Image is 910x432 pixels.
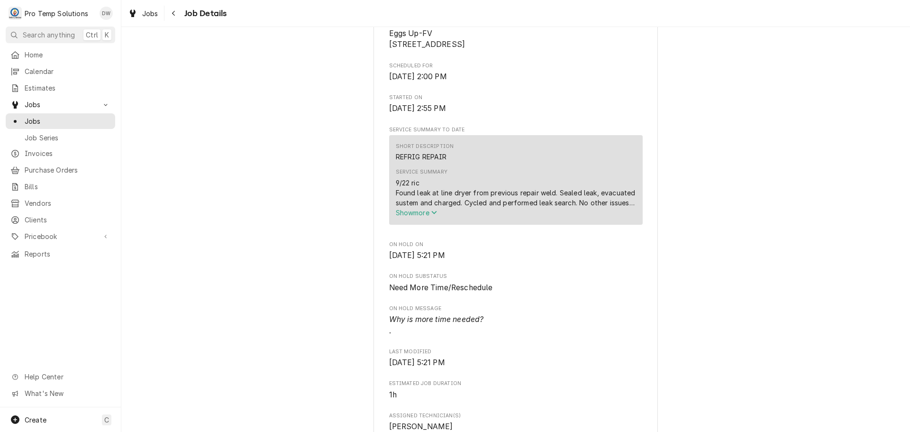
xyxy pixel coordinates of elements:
[25,133,110,143] span: Job Series
[6,146,115,161] a: Invoices
[396,152,447,162] div: REFRIG REPAIR
[6,195,115,211] a: Vendors
[389,250,643,261] span: On Hold On
[396,143,454,150] div: Short Description
[396,168,447,176] div: Service Summary
[6,386,115,401] a: Go to What's New
[389,29,465,49] span: Eggs Up-FV [STREET_ADDRESS]
[25,198,110,208] span: Vendors
[6,369,115,385] a: Go to Help Center
[23,30,75,40] span: Search anything
[25,215,110,225] span: Clients
[396,178,636,208] div: 9/22 ric Found leak at line dryer from previous repair weld. Sealed leak, evacuated sustem and ch...
[389,126,643,134] span: Service Summary To Date
[86,30,98,40] span: Ctrl
[389,358,445,367] span: [DATE] 5:21 PM
[104,415,109,425] span: C
[25,66,110,76] span: Calendar
[6,246,115,262] a: Reports
[6,97,115,112] a: Go to Jobs
[389,348,643,368] div: Last Modified
[25,249,110,259] span: Reports
[100,7,113,20] div: Dana Williams's Avatar
[389,314,643,336] span: On Hold Message
[389,135,643,229] div: Service Summary
[389,71,643,83] span: Scheduled For
[25,50,110,60] span: Home
[389,103,643,114] span: Started On
[389,251,445,260] span: [DATE] 5:21 PM
[9,7,22,20] div: Pro Temp Solutions's Avatar
[25,231,96,241] span: Pricebook
[396,209,437,217] span: Show more
[389,390,397,399] span: 1h
[9,7,22,20] div: P
[25,388,109,398] span: What's New
[389,348,643,356] span: Last Modified
[124,6,162,21] a: Jobs
[25,9,88,18] div: Pro Temp Solutions
[105,30,109,40] span: K
[25,148,110,158] span: Invoices
[25,165,110,175] span: Purchase Orders
[25,100,96,110] span: Jobs
[389,412,643,420] span: Assigned Technician(s)
[389,94,643,101] span: Started On
[25,182,110,192] span: Bills
[6,47,115,63] a: Home
[389,94,643,114] div: Started On
[389,357,643,368] span: Last Modified
[6,179,115,194] a: Bills
[389,241,643,248] span: On Hold On
[389,18,643,50] div: Service Location
[6,212,115,228] a: Clients
[389,305,643,313] span: On Hold Message
[6,64,115,79] a: Calendar
[6,162,115,178] a: Purchase Orders
[389,380,643,387] span: Estimated Job Duration
[25,83,110,93] span: Estimates
[389,273,643,280] span: On Hold SubStatus
[389,126,643,230] div: Service Summary To Date
[389,72,447,81] span: [DATE] 2:00 PM
[389,62,643,70] span: Scheduled For
[6,229,115,244] a: Go to Pricebook
[389,283,493,292] span: Need More Time/Reschedule
[389,315,484,324] i: Why is more time needed?
[25,116,110,126] span: Jobs
[389,380,643,400] div: Estimated Job Duration
[389,315,484,335] span: .
[389,28,643,50] span: Service Location
[389,273,643,293] div: On Hold SubStatus
[396,208,636,218] button: Showmore
[182,7,227,20] span: Job Details
[25,416,46,424] span: Create
[142,9,158,18] span: Jobs
[389,62,643,83] div: Scheduled For
[6,80,115,96] a: Estimates
[6,113,115,129] a: Jobs
[389,305,643,337] div: On Hold Message
[389,389,643,401] span: Estimated Job Duration
[25,372,109,382] span: Help Center
[6,27,115,43] button: Search anythingCtrlK
[389,422,453,431] span: [PERSON_NAME]
[166,6,182,21] button: Navigate back
[100,7,113,20] div: DW
[389,282,643,294] span: On Hold SubStatus
[389,241,643,261] div: On Hold On
[389,104,446,113] span: [DATE] 2:55 PM
[6,130,115,146] a: Job Series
